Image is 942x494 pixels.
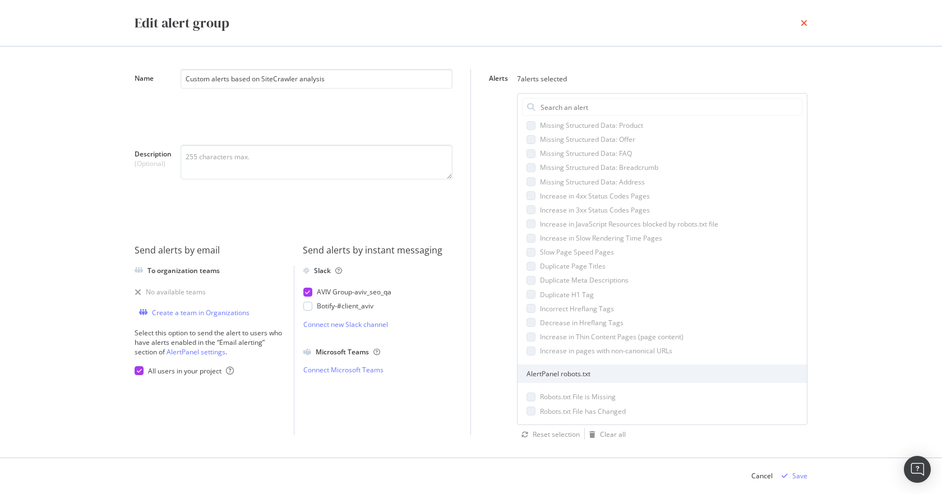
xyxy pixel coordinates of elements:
[181,69,452,89] input: Name
[147,266,220,275] div: To organization teams
[540,247,614,257] span: Slow Page Speed Pages
[303,365,453,375] a: Connect Microsoft Teams
[148,366,221,376] span: All users in your project
[317,287,391,297] div: AVIV Group - aviv_seo_qa
[540,121,643,130] span: Missing Structured Data: Product
[540,135,635,144] span: Missing Structured Data: Offer
[135,306,250,319] button: Create a team in Organizations
[540,392,616,401] span: Robots.txt File is Missing
[540,191,650,201] span: Increase in 4xx Status Codes Pages
[303,320,453,329] a: Connect new Slack channel
[135,159,172,168] span: (Optional)
[518,364,807,383] div: AlertPanel robots.txt
[533,430,580,439] div: Reset selection
[517,428,580,441] button: Reset selection
[751,467,773,485] button: Cancel
[777,467,807,485] button: Save
[540,346,672,356] span: Increase in pages with non-canonical URLs
[751,471,773,481] div: Cancel
[540,290,594,299] span: Duplicate H1 Tag
[135,13,229,33] div: Edit alert group
[540,205,650,215] span: Increase in 3xx Status Codes Pages
[540,332,684,341] span: Increase in Thin Content Pages (page content)
[801,13,807,33] div: times
[135,149,172,159] span: Description
[540,219,718,229] span: Increase in JavaScript Resources blocked by robots.txt file
[303,244,453,257] div: Send alerts by instant messaging
[317,301,373,311] div: Botify - #client_aviv
[540,261,606,271] span: Duplicate Page Titles
[540,318,624,327] span: Decrease in Hreflang Tags
[539,99,802,116] input: Search an alert
[540,177,645,187] span: Missing Structured Data: Address
[540,275,629,285] span: Duplicate Meta Descriptions
[517,74,567,84] div: 7 alerts selected
[135,244,285,257] div: Send alerts by email
[585,428,626,441] button: Clear all
[540,163,658,172] span: Missing Structured Data: Breadcrumb
[146,287,206,297] div: No available teams
[152,308,250,317] div: Create a team in Organizations
[540,304,614,313] span: Incorrect Hreflang Tags
[600,430,626,439] div: Clear all
[314,266,342,275] div: Slack
[167,347,225,357] a: AlertPanel settings
[316,347,380,357] div: Microsoft Teams
[904,456,931,483] div: Open Intercom Messenger
[135,328,285,357] div: Select this option to send the alert to users who have alerts enabled in the “Email alerting” sec...
[540,149,632,158] span: Missing Structured Data: FAQ
[540,407,626,416] span: Robots.txt File has Changed
[792,471,807,481] div: Save
[540,233,662,243] span: Increase in Slow Rendering Time Pages
[135,73,172,132] label: Name
[489,73,508,86] label: Alerts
